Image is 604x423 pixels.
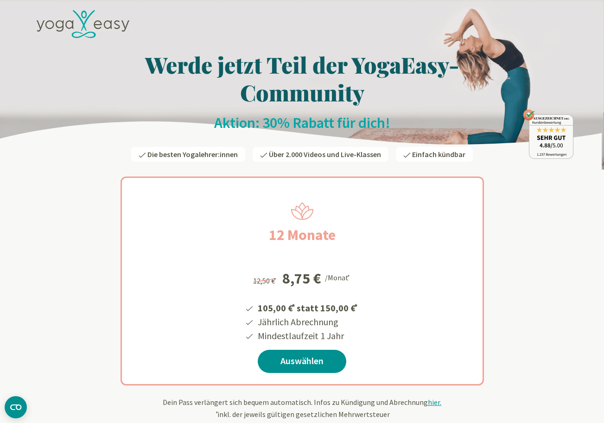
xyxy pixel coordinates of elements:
li: Mindestlaufzeit 1 Jahr [256,329,359,343]
div: 8,75 € [282,271,321,286]
h2: 12 Monate [247,224,358,246]
li: 105,00 € statt 150,00 € [256,299,359,315]
div: Dein Pass verlängert sich bequem automatisch. Infos zu Kündigung und Abrechnung [31,397,573,420]
img: ausgezeichnet_badge.png [523,109,573,159]
span: hier. [428,398,441,407]
span: Die besten Yogalehrer:innen [147,150,238,159]
span: 12,50 € [253,276,278,285]
li: Jährlich Abrechnung [256,315,359,329]
button: CMP-Widget öffnen [5,396,27,418]
div: /Monat [325,271,351,283]
h1: Werde jetzt Teil der YogaEasy-Community [31,51,573,106]
span: Über 2.000 Videos und Live-Klassen [269,150,381,159]
h2: Aktion: 30% Rabatt für dich! [31,114,573,132]
a: Auswählen [258,350,346,373]
span: inkl. der jeweils gültigen gesetzlichen Mehrwertsteuer [215,410,390,419]
span: Einfach kündbar [412,150,465,159]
